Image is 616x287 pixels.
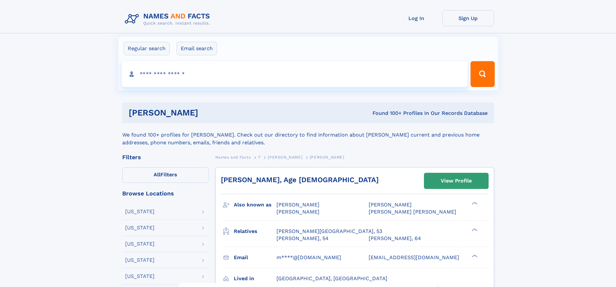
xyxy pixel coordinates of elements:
[285,110,488,117] div: Found 100+ Profiles In Our Records Database
[369,209,456,215] span: [PERSON_NAME] [PERSON_NAME]
[221,176,379,184] a: [PERSON_NAME], Age [DEMOGRAPHIC_DATA]
[129,109,286,117] h1: [PERSON_NAME]
[122,123,494,147] div: We found 100+ profiles for [PERSON_NAME]. Check out our directory to find information about [PERS...
[125,258,155,263] div: [US_STATE]
[424,173,488,189] a: View Profile
[310,155,344,160] span: [PERSON_NAME]
[258,155,261,160] span: T
[470,201,478,205] div: ❯
[234,226,276,237] h3: Relatives
[154,171,160,178] span: All
[122,61,468,87] input: search input
[441,173,472,188] div: View Profile
[124,42,170,55] label: Regular search
[177,42,217,55] label: Email search
[122,167,209,183] label: Filters
[276,228,382,235] a: [PERSON_NAME][GEOGRAPHIC_DATA], 53
[369,202,412,208] span: [PERSON_NAME]
[125,241,155,247] div: [US_STATE]
[369,254,459,260] span: [EMAIL_ADDRESS][DOMAIN_NAME]
[391,10,442,26] a: Log In
[470,61,494,87] button: Search Button
[122,10,215,28] img: Logo Names and Facts
[234,199,276,210] h3: Also known as
[234,273,276,284] h3: Lived in
[122,191,209,196] div: Browse Locations
[470,227,478,232] div: ❯
[125,225,155,230] div: [US_STATE]
[258,153,261,161] a: T
[369,235,421,242] a: [PERSON_NAME], 64
[276,235,329,242] a: [PERSON_NAME], 54
[268,155,302,160] span: [PERSON_NAME]
[276,209,319,215] span: [PERSON_NAME]
[125,274,155,279] div: [US_STATE]
[470,254,478,258] div: ❯
[442,10,494,26] a: Sign Up
[276,275,387,281] span: [GEOGRAPHIC_DATA], [GEOGRAPHIC_DATA]
[122,154,209,160] div: Filters
[125,209,155,214] div: [US_STATE]
[276,202,319,208] span: [PERSON_NAME]
[234,252,276,263] h3: Email
[215,153,251,161] a: Names and Facts
[268,153,302,161] a: [PERSON_NAME]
